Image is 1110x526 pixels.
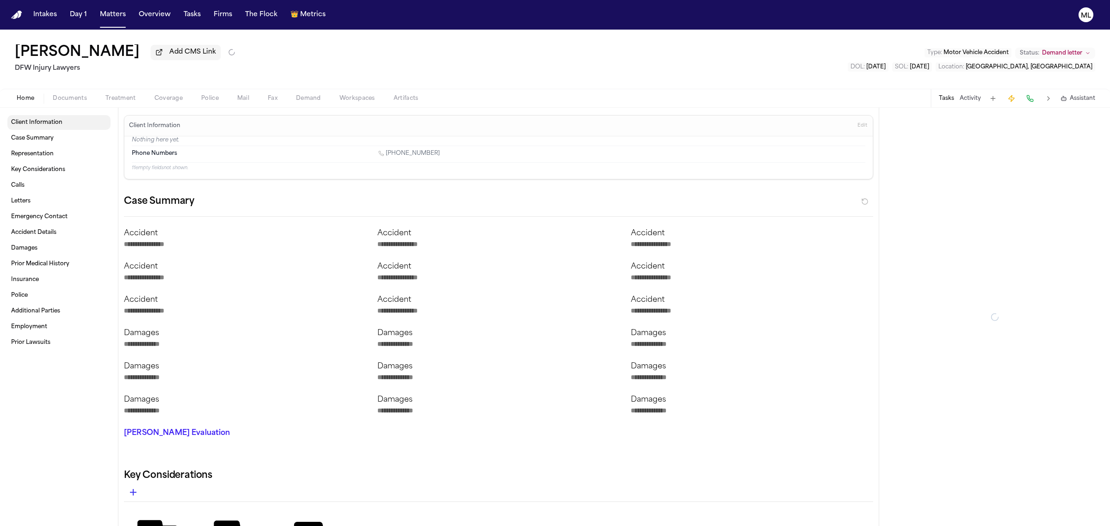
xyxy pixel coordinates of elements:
[7,335,111,350] a: Prior Lawsuits
[943,50,1009,55] span: Motor Vehicle Accident
[377,328,620,339] p: Damages
[1020,49,1039,57] span: Status:
[7,257,111,271] a: Prior Medical History
[154,95,183,102] span: Coverage
[857,122,867,129] span: Edit
[1070,95,1095,102] span: Assistant
[296,95,321,102] span: Demand
[938,64,964,70] span: Location :
[169,48,216,57] span: Add CMS Link
[132,136,865,146] p: Nothing here yet.
[339,95,375,102] span: Workspaces
[30,6,61,23] button: Intakes
[180,6,204,23] button: Tasks
[132,165,865,171] p: 11 empty fields not shown.
[7,288,111,303] a: Police
[631,228,873,239] p: Accident
[377,394,620,405] p: Damages
[631,294,873,306] p: Accident
[53,95,87,102] span: Documents
[631,394,873,405] p: Damages
[17,95,34,102] span: Home
[966,64,1092,70] span: [GEOGRAPHIC_DATA], [GEOGRAPHIC_DATA]
[631,361,873,372] p: Damages
[1015,48,1095,59] button: Change status from Demand letter
[268,95,277,102] span: Fax
[866,64,886,70] span: [DATE]
[925,48,1011,57] button: Edit Type: Motor Vehicle Accident
[7,319,111,334] a: Employment
[855,118,870,133] button: Edit
[96,6,129,23] button: Matters
[287,6,329,23] button: crownMetrics
[124,361,366,372] p: Damages
[124,328,366,339] p: Damages
[11,11,22,19] a: Home
[927,50,942,55] span: Type :
[124,261,366,272] p: Accident
[7,194,111,208] a: Letters
[105,95,136,102] span: Treatment
[851,64,865,70] span: DOL :
[124,228,366,239] p: Accident
[124,428,366,439] p: [PERSON_NAME] Evaluation
[127,122,182,129] h3: Client Information
[210,6,236,23] button: Firms
[241,6,281,23] button: The Flock
[11,11,22,19] img: Finch Logo
[7,272,111,287] a: Insurance
[377,294,620,306] p: Accident
[895,64,908,70] span: SOL :
[394,95,419,102] span: Artifacts
[910,64,929,70] span: [DATE]
[124,394,366,405] p: Damages
[631,261,873,272] p: Accident
[7,162,111,177] a: Key Considerations
[124,194,194,209] h2: Case Summary
[1005,92,1018,105] button: Create Immediate Task
[237,95,249,102] span: Mail
[15,44,140,61] h1: [PERSON_NAME]
[631,328,873,339] p: Damages
[135,6,174,23] button: Overview
[987,92,999,105] button: Add Task
[66,6,91,23] button: Day 1
[7,131,111,146] a: Case Summary
[939,95,954,102] button: Tasks
[15,63,235,74] h2: DFW Injury Lawyers
[151,45,221,60] button: Add CMS Link
[7,225,111,240] a: Accident Details
[7,304,111,318] a: Additional Parties
[1061,95,1095,102] button: Assistant
[936,62,1095,72] button: Edit Location: Crandall, TX
[1042,49,1082,57] span: Demand letter
[7,115,111,130] a: Client Information
[960,95,981,102] button: Activity
[7,241,111,256] a: Damages
[892,62,932,72] button: Edit SOL: 2026-12-01
[377,361,620,372] p: Damages
[124,468,873,483] h2: Key Considerations
[7,178,111,193] a: Calls
[378,150,440,157] a: Call 1 (972) 989-2696
[377,261,620,272] p: Accident
[124,294,366,306] p: Accident
[7,147,111,161] a: Representation
[848,62,888,72] button: Edit DOL: 2024-12-01
[201,95,219,102] span: Police
[377,228,620,239] p: Accident
[15,44,140,61] button: Edit matter name
[1024,92,1036,105] button: Make a Call
[132,150,177,157] span: Phone Numbers
[7,209,111,224] a: Emergency Contact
